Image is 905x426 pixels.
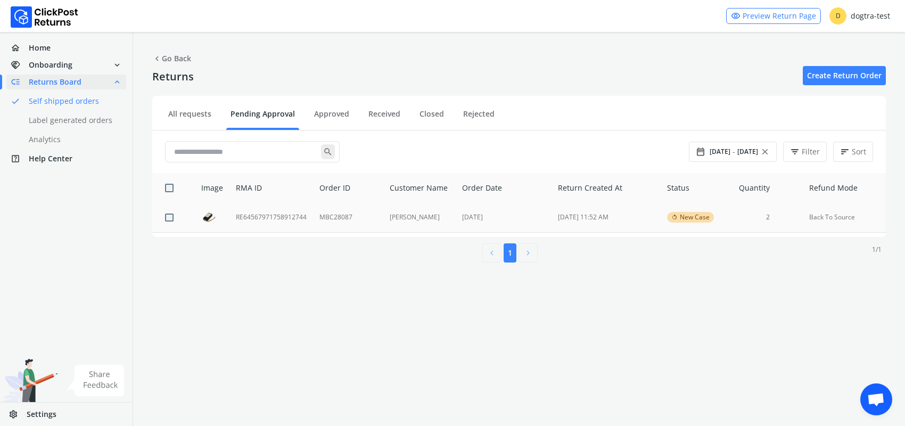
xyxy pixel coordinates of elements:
a: Closed [415,109,448,127]
a: Pending Approval [226,109,299,127]
th: Customer Name [383,173,456,203]
a: Rejected [459,109,499,127]
th: Refund Mode [803,173,886,203]
span: Onboarding [29,60,72,70]
td: [DATE] [456,203,552,233]
td: RE64567971758912744 [229,203,313,233]
span: [DATE] [710,148,730,156]
span: Returns Board [29,77,81,87]
a: Create Return Order [803,66,886,85]
th: Quantity [733,173,803,203]
span: D [829,7,846,24]
span: Settings [27,409,56,420]
h4: Returns [152,70,194,83]
a: doneSelf shipped orders [6,94,139,109]
td: 2 [733,203,803,233]
span: - [733,146,735,157]
td: MBC28087 [313,203,383,233]
button: sortSort [833,142,873,162]
span: date_range [696,144,705,159]
a: Received [364,109,405,127]
span: Home [29,43,51,53]
th: Order ID [313,173,383,203]
a: Analytics [6,132,139,147]
span: chevron_left [487,245,497,260]
a: Label generated orders [6,113,139,128]
span: search [321,144,335,159]
span: sort [840,144,850,159]
a: help_centerHelp Center [6,151,126,166]
div: Open chat [860,383,892,415]
span: chevron_right [523,245,533,260]
a: All requests [164,109,216,127]
span: low_priority [11,75,29,89]
span: Go Back [152,51,191,66]
th: Order Date [456,173,552,203]
span: help_center [11,151,29,166]
button: chevron_right [519,243,538,263]
img: share feedback [67,365,125,396]
a: visibilityPreview Return Page [726,8,821,24]
span: done [11,94,20,109]
p: 1 / 1 [872,245,882,254]
span: home [11,40,29,55]
td: [DATE] 11:52 AM [552,203,661,233]
td: [PERSON_NAME] [383,203,456,233]
a: homeHome [6,40,126,55]
img: Logo [11,6,78,28]
a: Approved [310,109,353,127]
th: Image [188,173,229,203]
span: settings [9,407,27,422]
span: filter_list [790,144,800,159]
span: Help Center [29,153,72,164]
span: Filter [802,146,820,157]
span: handshake [11,58,29,72]
div: dogtra-test [829,7,890,24]
span: rotate_left [671,213,678,222]
span: chevron_left [152,51,162,66]
th: RMA ID [229,173,313,203]
span: close [760,144,770,159]
th: Status [661,173,733,203]
button: chevron_left [482,243,501,263]
img: row_image [201,209,217,225]
th: Return Created At [552,173,661,203]
span: New Case [680,213,710,222]
span: visibility [731,9,741,23]
span: expand_less [112,75,122,89]
td: Back To Source [803,203,886,233]
span: [DATE] [737,148,758,156]
span: expand_more [112,58,122,72]
button: 1 [504,243,516,263]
